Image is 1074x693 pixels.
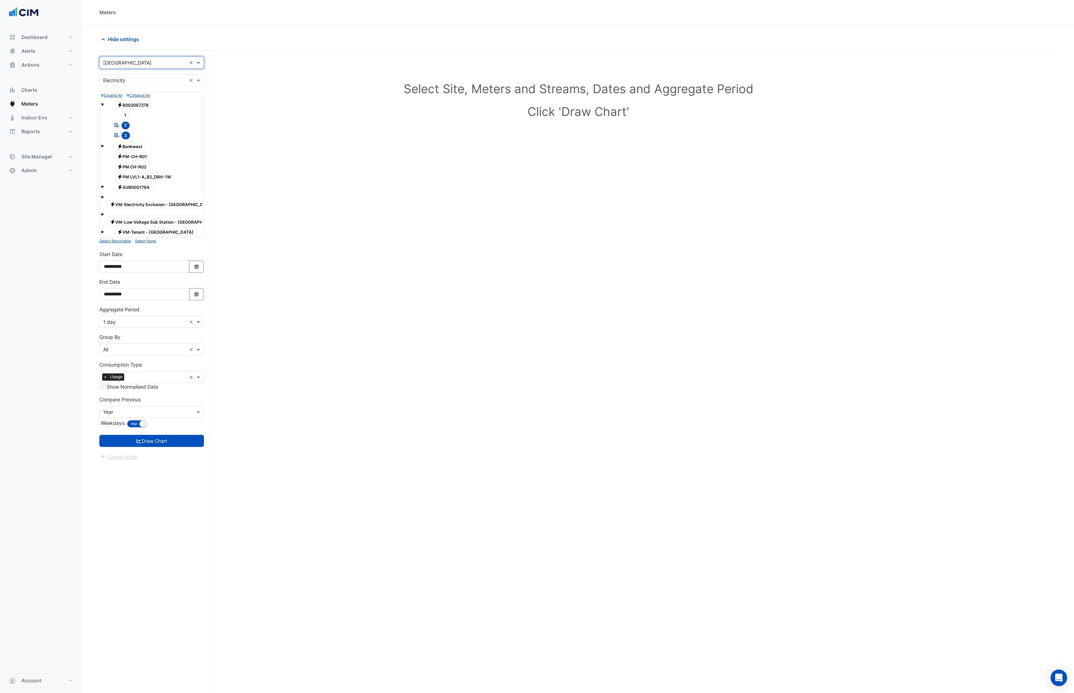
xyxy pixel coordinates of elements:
[115,101,152,109] span: 8002067276
[121,131,130,139] span: 3
[127,93,150,98] small: Collapse All
[110,81,1046,96] h1: Select Site, Meters and Streams, Dates and Aggregate Period
[117,144,122,149] fa-icon: Electricity
[115,142,146,150] span: Bankwest
[110,202,115,207] fa-icon: Electricity
[117,230,122,235] fa-icon: Electricity
[6,111,77,125] button: Indoor Env
[107,383,158,390] label: Show Normalised Data
[21,34,48,41] span: Dashboard
[115,173,175,181] span: PM LVL1-A_B2_DBH-1W
[9,61,16,68] app-icon: Actions
[117,102,122,107] fa-icon: Electricity
[121,121,130,129] span: 2
[99,9,116,16] div: Meters
[99,33,144,45] button: Hide settings
[107,218,225,226] span: VM-Low Voltage Sub Station - [GEOGRAPHIC_DATA]
[9,48,16,55] app-icon: Alerts
[101,93,122,98] small: Expand All
[6,164,77,177] button: Admin
[189,346,195,353] span: Clear
[117,184,122,189] fa-icon: Electricity
[127,92,150,98] button: Collapse All
[6,674,77,687] button: Account
[117,174,122,179] fa-icon: Electricity
[99,278,120,285] label: End Date
[99,435,204,447] button: Draw Chart
[21,677,41,684] span: Account
[135,239,156,243] small: Select None
[114,132,120,138] fa-icon: Reportable
[21,100,38,107] span: Meters
[194,291,200,297] fa-icon: Select Date
[108,36,139,43] span: Hide settings
[9,34,16,41] app-icon: Dashboard
[21,48,36,55] span: Alerts
[121,111,130,119] span: 1
[21,128,40,135] span: Reports
[9,87,16,94] app-icon: Charts
[115,183,153,191] span: SUB0001764
[9,100,16,107] app-icon: Meters
[6,30,77,44] button: Dashboard
[101,92,122,98] button: Expand All
[110,104,1046,119] h1: Click 'Draw Chart'
[1051,670,1067,686] div: Open Intercom Messenger
[6,83,77,97] button: Charts
[107,201,216,209] span: VM-Electricity Exclusion - [GEOGRAPHIC_DATA]
[189,59,195,66] span: Clear
[6,125,77,138] button: Reports
[99,361,142,368] label: Consumption Type
[21,114,47,121] span: Indoor Env
[9,128,16,135] app-icon: Reports
[99,333,120,341] label: Group By
[99,453,138,459] app-escalated-ticket-create-button: Please draw the charts first
[6,150,77,164] button: Site Manager
[9,153,16,160] app-icon: Site Manager
[21,167,37,174] span: Admin
[6,44,77,58] button: Alerts
[99,239,131,243] small: Select Reportable
[99,396,141,403] label: Compare Previous
[115,153,150,161] span: PM-CH-R01
[21,87,37,94] span: Charts
[108,373,124,380] span: Usage
[117,154,122,159] fa-icon: Electricity
[9,114,16,121] app-icon: Indoor Env
[99,251,122,258] label: Start Date
[21,61,40,68] span: Actions
[114,122,120,128] fa-icon: Reportable
[189,373,195,381] span: Clear
[9,167,16,174] app-icon: Admin
[99,238,131,244] button: Select Reportable
[194,264,200,270] fa-icon: Select Date
[99,419,126,427] label: Weekdays:
[6,97,77,111] button: Meters
[117,164,122,169] fa-icon: Electricity
[115,228,197,236] span: VM-Tenant - [GEOGRAPHIC_DATA]
[135,238,156,244] button: Select None
[6,58,77,72] button: Actions
[8,6,39,19] img: Company Logo
[189,318,195,325] span: Clear
[99,306,139,313] label: Aggregate Period
[21,153,52,160] span: Site Manager
[102,373,108,380] span: ×
[189,77,195,84] span: Clear
[115,163,150,171] span: PM CH-R02
[110,219,115,224] fa-icon: Electricity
